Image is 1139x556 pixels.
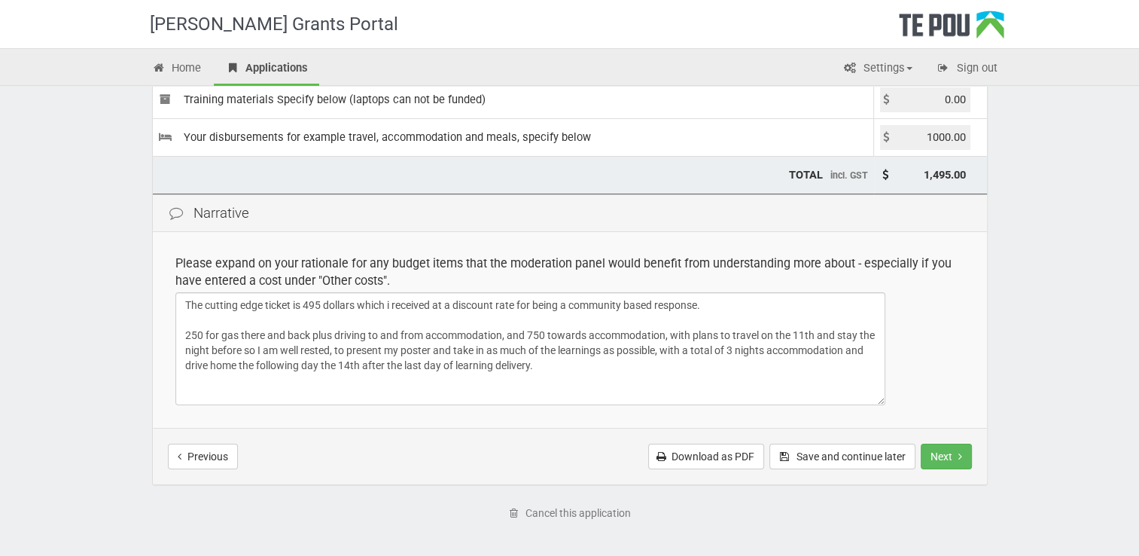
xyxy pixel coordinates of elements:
button: Previous step [168,444,238,469]
button: Save and continue later [769,444,915,469]
div: Narrative [153,194,987,233]
a: Applications [214,53,319,86]
textarea: The cutting edge ticket is 495 dollars which i received at a discount rate for being a community ... [175,292,885,405]
td: Your disbursements for example travel, accommodation and meals, specify below [153,118,874,156]
a: Home [141,53,213,86]
button: Next step [921,444,972,469]
a: Cancel this application [498,500,641,526]
div: Te Pou Logo [899,11,1004,48]
a: Settings [832,53,924,86]
div: Please expand on your rationale for any budget items that the moderation panel would benefit from... [175,255,964,289]
td: Training materials Specify below (laptops can not be funded) [153,81,874,118]
a: Sign out [925,53,1009,86]
a: Download as PDF [648,444,764,469]
span: incl. GST [830,170,868,181]
td: TOTAL [153,156,874,194]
